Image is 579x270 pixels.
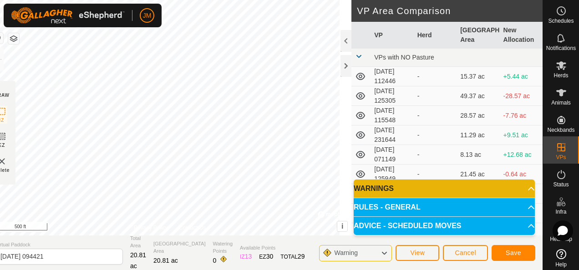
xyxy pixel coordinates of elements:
[457,125,499,145] td: 11.29 ac
[357,5,543,16] h2: VP Area Comparison
[371,106,413,125] td: [DATE] 115548
[443,245,488,261] button: Cancel
[213,257,217,264] span: 0
[371,145,413,165] td: [DATE] 071149
[371,125,413,145] td: [DATE] 231644
[546,45,576,51] span: Notifications
[153,240,206,255] span: [GEOGRAPHIC_DATA] Area
[455,249,476,256] span: Cancel
[417,72,453,81] div: -
[548,18,574,24] span: Schedules
[213,240,233,255] span: Watering Points
[240,252,252,261] div: IZ
[417,170,453,179] div: -
[457,22,499,49] th: [GEOGRAPHIC_DATA] Area
[354,222,461,230] span: ADVICE - SCHEDULED MOVES
[130,251,146,270] span: 20.81 ac
[134,224,168,232] a: Privacy Policy
[417,130,453,140] div: -
[245,253,252,260] span: 13
[143,11,152,20] span: JM
[396,245,439,261] button: View
[457,106,499,125] td: 28.57 ac
[551,100,571,105] span: Animals
[500,165,543,184] td: -0.64 ac
[354,198,535,216] p-accordion-header: RULES - GENERAL
[554,73,568,78] span: Herds
[500,67,543,86] td: +5.44 ac
[354,185,394,192] span: WARNINGS
[500,106,543,125] td: -7.76 ac
[553,182,569,187] span: Status
[414,22,457,49] th: Herd
[417,150,453,160] div: -
[371,86,413,106] td: [DATE] 125305
[457,165,499,184] td: 21.45 ac
[457,145,499,165] td: 8.13 ac
[500,86,543,106] td: -28.57 ac
[417,91,453,101] div: -
[371,67,413,86] td: [DATE] 112446
[410,249,425,256] span: View
[130,235,146,250] span: Total Area
[500,22,543,49] th: New Allocation
[555,209,566,215] span: Infra
[374,54,434,61] span: VPs with NO Pasture
[354,217,535,235] p-accordion-header: ADVICE - SCHEDULED MOVES
[280,252,305,261] div: TOTAL
[457,67,499,86] td: 15.37 ac
[371,22,413,49] th: VP
[555,262,567,267] span: Help
[417,111,453,120] div: -
[11,7,125,24] img: Gallagher Logo
[266,253,274,260] span: 30
[556,155,566,160] span: VPs
[8,33,19,44] button: Map Layers
[337,221,347,231] button: i
[298,253,305,260] span: 29
[179,224,206,232] a: Contact Us
[354,204,421,211] span: RULES - GENERAL
[550,236,572,242] span: Heatmap
[371,165,413,184] td: [DATE] 125949
[500,125,543,145] td: +9.51 ac
[506,249,521,256] span: Save
[240,244,305,252] span: Available Points
[457,86,499,106] td: 49.37 ac
[547,127,574,133] span: Neckbands
[354,180,535,198] p-accordion-header: WARNINGS
[341,222,343,230] span: i
[334,249,358,256] span: Warning
[153,257,178,264] span: 20.81 ac
[259,252,273,261] div: EZ
[492,245,535,261] button: Save
[500,145,543,165] td: +12.68 ac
